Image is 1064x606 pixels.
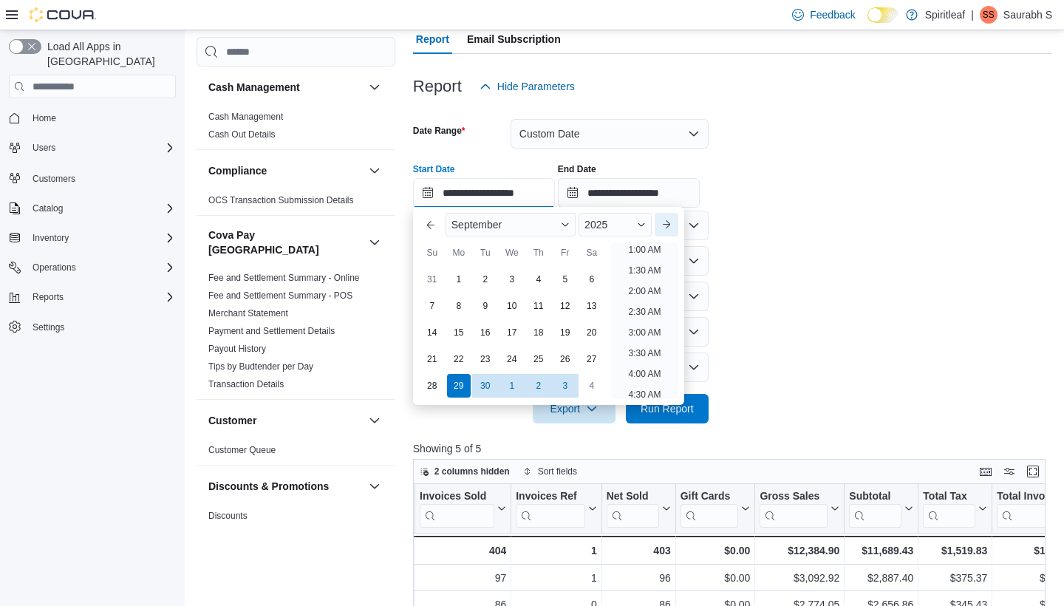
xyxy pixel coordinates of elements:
label: End Date [558,163,596,175]
button: Inventory [27,229,75,247]
div: Gift Card Sales [680,490,738,528]
div: Subtotal [849,490,901,528]
span: Feedback [810,7,855,22]
span: Home [33,112,56,124]
div: $12,384.90 [760,542,839,559]
span: Customers [33,173,75,185]
button: Catalog [3,198,182,219]
div: day-11 [527,294,550,318]
li: 2:00 AM [622,282,666,300]
div: day-7 [420,294,444,318]
ul: Time [611,242,678,399]
div: day-22 [447,347,471,371]
div: 97 [420,569,506,587]
button: Home [3,107,182,129]
span: 2 columns hidden [434,466,510,477]
span: 2025 [584,219,607,231]
h3: Discounts & Promotions [208,479,329,494]
span: Catalog [33,202,63,214]
button: Previous Month [419,213,443,236]
div: Button. Open the month selector. September is currently selected. [446,213,576,236]
button: Subtotal [849,490,913,528]
a: Customers [27,170,81,188]
div: day-29 [447,374,471,398]
div: $375.37 [923,569,987,587]
button: Users [27,139,61,157]
span: Export [542,394,607,423]
span: Home [27,109,176,127]
span: Run Report [641,401,694,416]
div: day-2 [527,374,550,398]
button: Open list of options [688,255,700,267]
button: Sort fields [517,463,583,480]
button: Next month [655,213,678,236]
button: Operations [27,259,82,276]
a: Payout History [208,344,266,354]
div: $0.00 [681,569,751,587]
a: Fee and Settlement Summary - POS [208,290,352,301]
button: Compliance [208,163,363,178]
div: day-4 [527,268,550,291]
div: day-9 [474,294,497,318]
div: Button. Open the year selector. 2025 is currently selected. [579,213,652,236]
div: day-28 [420,374,444,398]
div: day-2 [474,268,497,291]
div: $2,887.40 [849,569,913,587]
a: Merchant Statement [208,308,288,319]
span: SS [983,6,995,24]
span: Users [27,139,176,157]
button: Gift Cards [680,490,750,528]
div: day-10 [500,294,524,318]
p: Spiritleaf [925,6,965,24]
button: Run Report [626,394,709,423]
span: Catalog [27,200,176,217]
div: day-13 [580,294,604,318]
div: Gross Sales [760,490,828,528]
input: Press the down key to enter a popover containing a calendar. Press the escape key to close the po... [413,178,555,208]
button: Gross Sales [760,490,839,528]
div: day-18 [527,321,550,344]
button: Display options [1000,463,1018,480]
div: Saurabh S [980,6,997,24]
button: Customer [366,412,383,429]
div: Gross Sales [760,490,828,504]
div: day-24 [500,347,524,371]
span: Report [416,24,449,54]
span: Operations [27,259,176,276]
div: 404 [420,542,506,559]
button: Total Tax [923,490,987,528]
button: Users [3,137,182,158]
div: Th [527,241,550,265]
div: Total Tax [923,490,975,504]
div: Subtotal [849,490,901,504]
div: day-5 [553,268,577,291]
button: Export [533,394,615,423]
div: day-14 [420,321,444,344]
div: 403 [606,542,670,559]
div: 96 [607,569,671,587]
li: 4:00 AM [622,365,666,383]
span: Inventory [27,229,176,247]
button: Reports [27,288,69,306]
span: Reports [33,291,64,303]
div: Customer [197,441,395,465]
div: Su [420,241,444,265]
button: Operations [3,257,182,278]
button: Keyboard shortcuts [977,463,995,480]
a: Tips by Budtender per Day [208,361,313,372]
img: Cova [30,7,96,22]
div: day-1 [500,374,524,398]
li: 3:00 AM [622,324,666,341]
h3: Report [413,78,462,95]
button: Customer [208,413,363,428]
a: Fee and Settlement Summary - Online [208,273,360,283]
div: Net Sold [606,490,658,528]
button: Cash Management [208,80,363,95]
button: Catalog [27,200,69,217]
span: Settings [33,321,64,333]
a: Customer Queue [208,445,276,455]
span: Email Subscription [467,24,561,54]
button: Cash Management [366,78,383,96]
div: day-16 [474,321,497,344]
div: $0.00 [680,542,750,559]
